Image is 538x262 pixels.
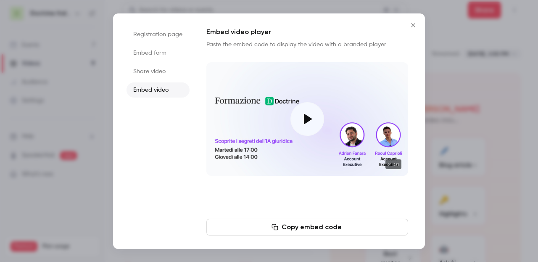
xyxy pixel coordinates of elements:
button: Close [405,17,422,34]
button: Play video [290,102,324,136]
time: 21:01 [385,159,401,169]
li: Embed form [127,45,190,61]
li: Registration page [127,27,190,42]
button: Copy embed code [206,219,408,236]
h1: Embed video player [206,27,408,37]
section: Cover [206,62,408,176]
li: Embed video [127,82,190,98]
li: Share video [127,64,190,79]
p: Paste the embed code to display the video with a branded player [206,40,408,49]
